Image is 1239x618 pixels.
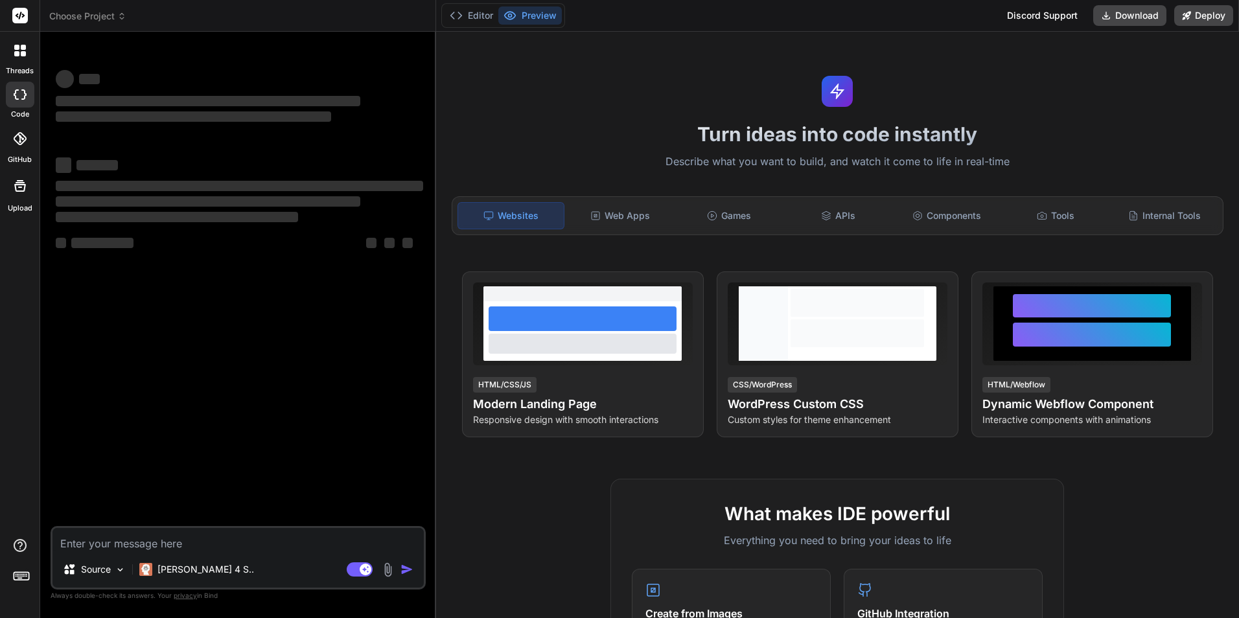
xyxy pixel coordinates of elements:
[402,238,413,248] span: ‌
[982,377,1050,393] div: HTML/Webflow
[56,96,360,106] span: ‌
[8,203,32,214] label: Upload
[728,413,947,426] p: Custom styles for theme enhancement
[56,157,71,173] span: ‌
[71,238,133,248] span: ‌
[445,6,498,25] button: Editor
[8,154,32,165] label: GitHub
[1174,5,1233,26] button: Deploy
[567,202,673,229] div: Web Apps
[473,395,693,413] h4: Modern Landing Page
[982,395,1202,413] h4: Dynamic Webflow Component
[1111,202,1218,229] div: Internal Tools
[1002,202,1109,229] div: Tools
[632,500,1043,527] h2: What makes IDE powerful
[982,413,1202,426] p: Interactive components with animations
[49,10,126,23] span: Choose Project
[728,395,947,413] h4: WordPress Custom CSS
[400,563,413,576] img: icon
[139,563,152,576] img: Claude 4 Sonnet
[56,111,331,122] span: ‌
[174,591,197,599] span: privacy
[115,564,126,575] img: Pick Models
[444,122,1232,146] h1: Turn ideas into code instantly
[51,589,426,602] p: Always double-check its answers. Your in Bind
[76,160,118,170] span: ‌
[457,202,565,229] div: Websites
[894,202,1000,229] div: Components
[56,212,298,222] span: ‌
[999,5,1085,26] div: Discord Support
[785,202,891,229] div: APIs
[56,181,423,191] span: ‌
[473,377,537,393] div: HTML/CSS/JS
[1093,5,1166,26] button: Download
[728,377,797,393] div: CSS/WordPress
[366,238,376,248] span: ‌
[157,563,254,576] p: [PERSON_NAME] 4 S..
[81,563,111,576] p: Source
[56,70,74,88] span: ‌
[56,196,360,207] span: ‌
[56,238,66,248] span: ‌
[632,532,1043,548] p: Everything you need to bring your ideas to life
[676,202,782,229] div: Games
[498,6,562,25] button: Preview
[79,74,100,84] span: ‌
[384,238,395,248] span: ‌
[380,562,395,577] img: attachment
[11,109,29,120] label: code
[444,154,1232,170] p: Describe what you want to build, and watch it come to life in real-time
[6,65,34,76] label: threads
[473,413,693,426] p: Responsive design with smooth interactions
